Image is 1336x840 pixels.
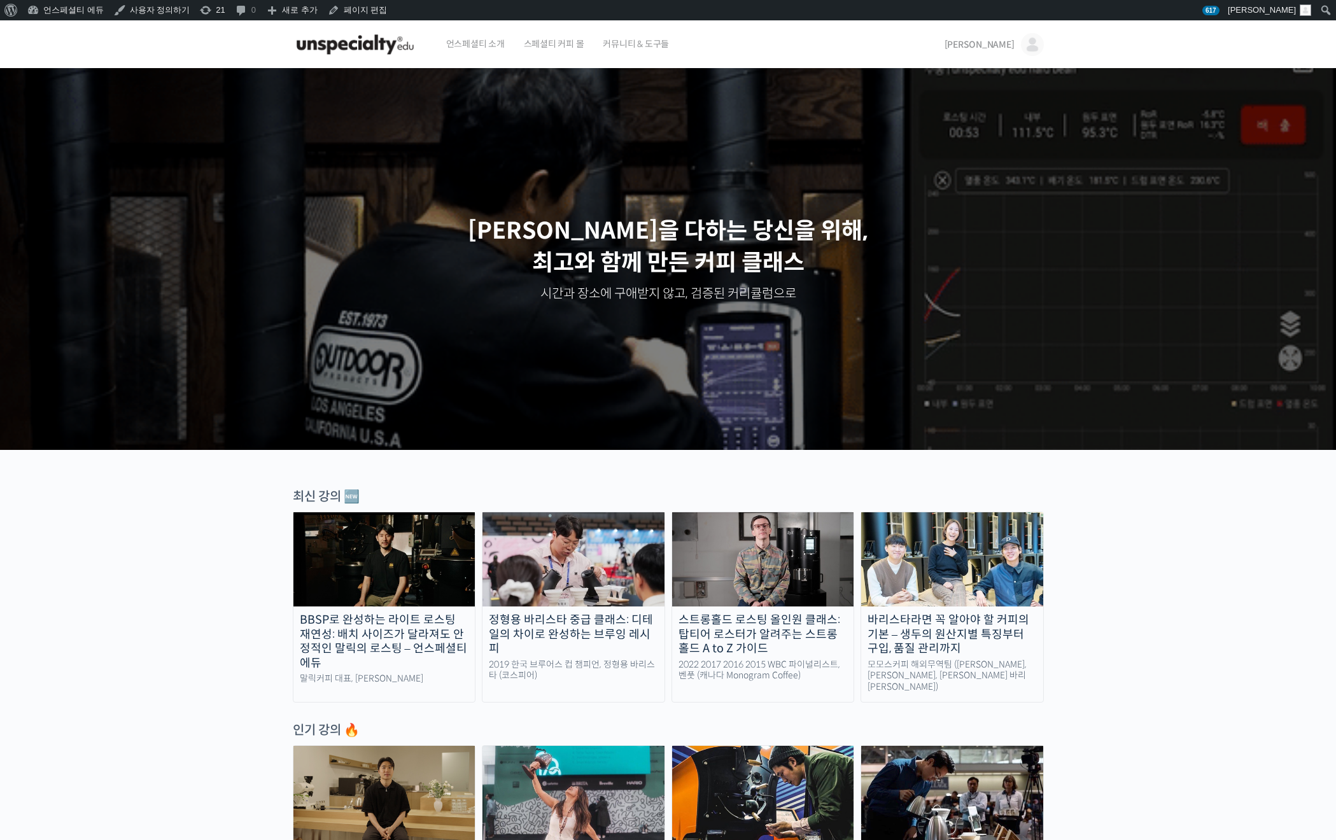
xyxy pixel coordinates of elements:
[293,488,1044,505] div: 최신 강의 🆕
[293,673,475,685] div: 말릭커피 대표, [PERSON_NAME]
[293,613,475,670] div: BBSP로 완성하는 라이트 로스팅 재연성: 배치 사이즈가 달라져도 안정적인 말릭의 로스팅 – 언스페셜티 에듀
[672,746,854,840] img: eterr-roasting_course-thumbnail.jpg
[672,659,854,682] div: 2022 2017 2016 2015 WBC 파이널리스트, 벤풋 (캐나다 Monogram Coffee)
[861,512,1044,703] a: 바리스타라면 꼭 알아야 할 커피의 기본 – 생두의 원산지별 특징부터 구입, 품질 관리까지 모모스커피 해외무역팀 ([PERSON_NAME], [PERSON_NAME], [PER...
[945,20,1044,69] a: [PERSON_NAME]
[482,746,664,840] img: from-brewing-basics-to-competition_course-thumbnail.jpg
[482,613,664,656] div: 정형용 바리스타 중급 클래스: 디테일의 차이로 완성하는 브루잉 레시피
[672,613,854,656] div: 스트롱홀드 로스팅 올인원 클래스: 탑티어 로스터가 알려주는 스트롱홀드 A to Z 가이드
[293,512,475,606] img: malic-roasting-class_course-thumbnail.jpg
[1202,6,1220,15] span: 617
[672,512,854,606] img: stronghold-roasting_course-thumbnail.jpg
[293,512,476,703] a: BBSP로 완성하는 라이트 로스팅 재연성: 배치 사이즈가 달라져도 안정적인 말릭의 로스팅 – 언스페셜티 에듀 말릭커피 대표, [PERSON_NAME]
[603,20,669,68] span: 커뮤니티 & 도구들
[293,722,1044,739] div: 인기 강의 🔥
[596,20,675,69] a: 커뮤니티 & 도구들
[482,659,664,682] div: 2019 한국 브루어스 컵 챔피언, 정형용 바리스타 (코스피어)
[13,285,1324,303] p: 시간과 장소에 구애받지 않고, 검증된 커리큘럼으로
[482,512,665,703] a: 정형용 바리스타 중급 클래스: 디테일의 차이로 완성하는 브루잉 레시피 2019 한국 브루어스 컵 챔피언, 정형용 바리스타 (코스피어)
[446,20,505,68] span: 언스페셜티 소개
[482,512,664,606] img: advanced-brewing_course-thumbnail.jpeg
[672,512,855,703] a: 스트롱홀드 로스팅 올인원 클래스: 탑티어 로스터가 알려주는 스트롱홀드 A to Z 가이드 2022 2017 2016 2015 WBC 파이널리스트, 벤풋 (캐나다 Monogra...
[945,39,1015,50] span: [PERSON_NAME]
[440,20,511,69] a: 언스페셜티 소개
[524,20,584,68] span: 스페셜티 커피 몰
[861,613,1043,656] div: 바리스타라면 꼭 알아야 할 커피의 기본 – 생두의 원산지별 특징부터 구입, 품질 관리까지
[861,659,1043,693] div: 모모스커피 해외무역팀 ([PERSON_NAME], [PERSON_NAME], [PERSON_NAME] 바리[PERSON_NAME])
[517,20,591,69] a: 스페셜티 커피 몰
[861,512,1043,606] img: momos_course-thumbnail.jpg
[13,215,1324,279] p: [PERSON_NAME]을 다하는 당신을 위해, 최고와 함께 만든 커피 클래스
[861,746,1043,840] img: hyungyongjeong_thumbnail.jpg
[293,746,475,840] img: identity-roasting_course-thumbnail.jpg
